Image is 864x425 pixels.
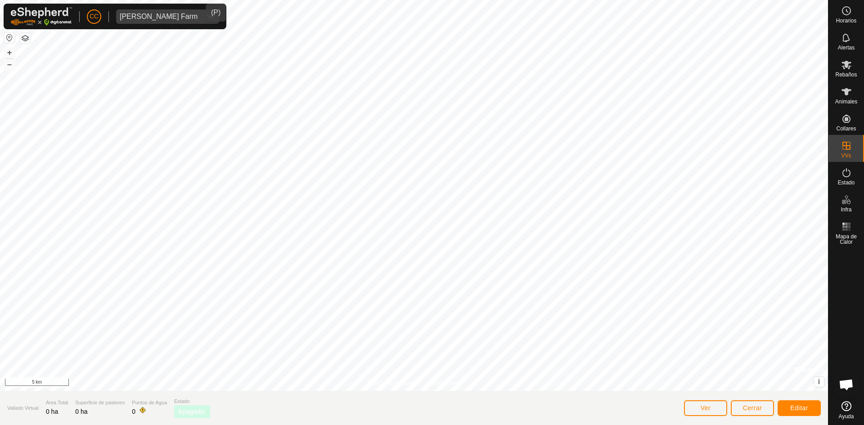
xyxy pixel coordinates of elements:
div: dropdown trigger [201,9,219,24]
span: Editar [790,404,808,412]
span: Estado [838,180,855,185]
button: Cerrar [731,400,774,416]
div: Chat abierto [833,371,860,398]
span: Apagado [178,407,205,416]
button: Editar [778,400,821,416]
a: Contáctenos [430,379,460,387]
span: Collares [836,126,856,131]
button: Capas del Mapa [20,33,31,44]
span: 0 ha [75,408,87,415]
span: Ayuda [839,414,854,419]
span: CC [90,12,99,21]
div: [PERSON_NAME] Farm [120,13,198,20]
span: VVs [841,153,851,158]
span: Área Total [46,399,68,407]
a: Política de Privacidad [368,379,419,387]
span: Ver [701,404,711,412]
button: Ver [684,400,727,416]
button: – [4,59,15,70]
span: Mapa de Calor [831,234,862,245]
span: Horarios [836,18,856,23]
span: Infra [841,207,851,212]
span: Puntos de Agua [132,399,167,407]
span: Rebaños [835,72,857,77]
span: 0 [132,408,135,415]
span: Vallado Virtual [7,404,39,412]
span: Cerrar [743,404,762,412]
span: Superficie de pastoreo [75,399,125,407]
span: Animales [835,99,857,104]
span: Alarcia Monja Farm [116,9,201,24]
span: Alertas [838,45,855,50]
span: Estado [174,398,210,405]
span: i [818,378,820,385]
button: i [814,377,824,387]
button: + [4,47,15,58]
img: Logo Gallagher [11,7,72,26]
span: 0 ha [46,408,58,415]
a: Ayuda [828,398,864,423]
button: Restablecer Mapa [4,32,15,43]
